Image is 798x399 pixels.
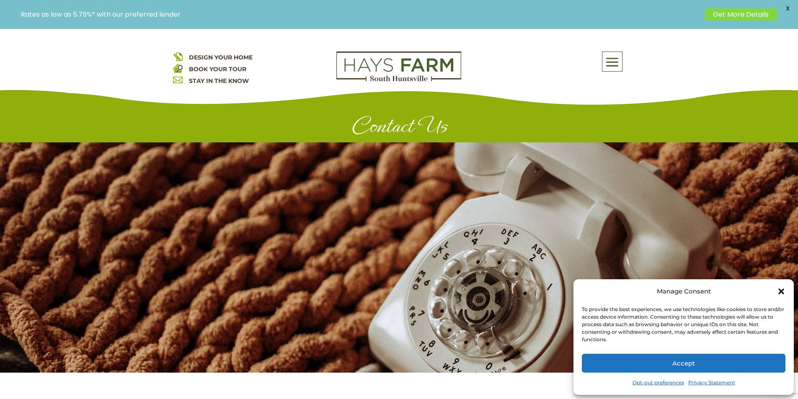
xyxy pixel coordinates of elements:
[336,76,461,83] a: hays farm homes huntsville development
[777,287,785,296] div: Close dialog
[173,113,625,142] h1: Contact Us
[173,63,183,73] img: book your home tour
[173,51,183,61] img: design your home
[582,354,785,373] button: Accept
[189,54,253,61] a: DESIGN YOUR HOME
[21,10,700,18] p: Rates as low as 5.75%* with our preferred lender
[781,2,794,15] span: X
[688,377,735,389] a: Privacy Statement
[705,8,777,21] a: Get More Details
[336,51,461,82] img: Logo
[582,306,785,343] div: To provide the best experiences, we use technologies like cookies to store and/or access device i...
[657,286,711,297] div: Manage Consent
[189,65,246,73] a: BOOK YOUR TOUR
[633,377,684,389] a: Opt-out preferences
[189,77,249,85] a: STAY IN THE KNOW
